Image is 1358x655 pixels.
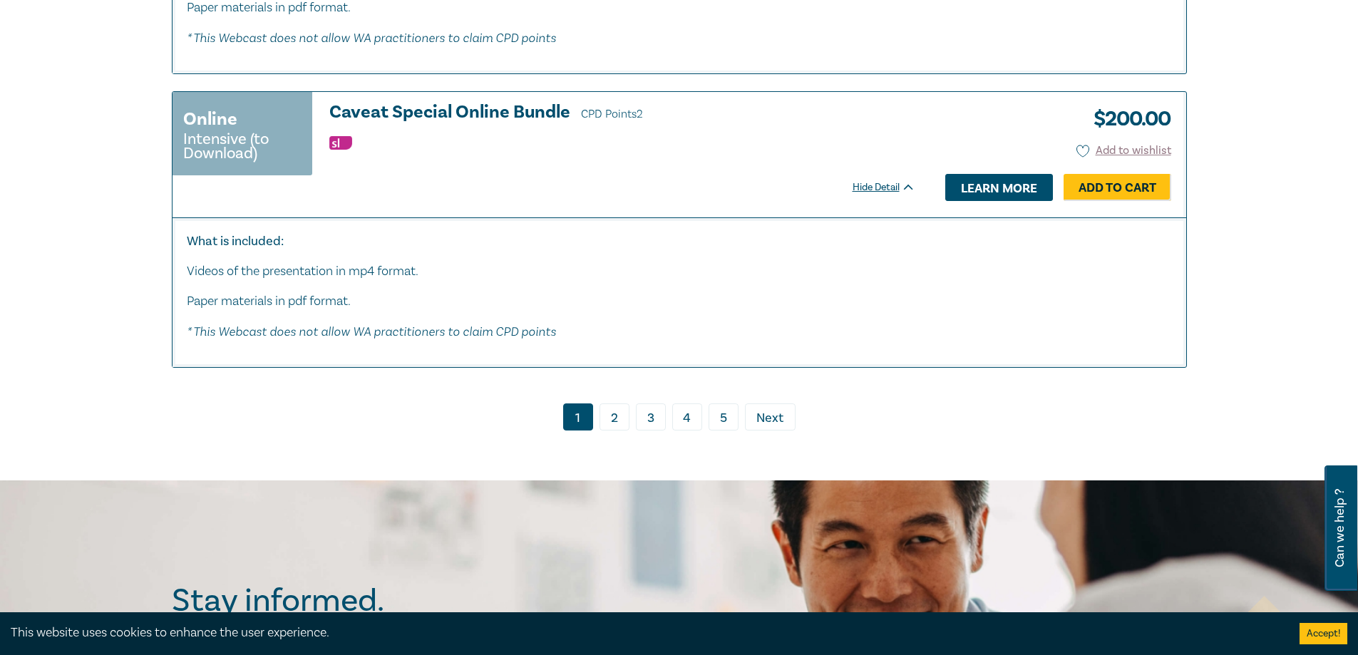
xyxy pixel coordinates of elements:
[183,132,302,160] small: Intensive (to Download)
[745,403,796,430] a: Next
[1083,103,1171,135] h3: $ 200.00
[11,624,1278,642] div: This website uses cookies to enhance the user experience.
[1333,474,1347,582] span: Can we help ?
[853,180,931,195] div: Hide Detail
[636,403,666,430] a: 3
[329,103,915,124] a: Caveat Special Online Bundle CPD Points2
[1300,623,1347,644] button: Accept cookies
[329,136,352,150] img: Substantive Law
[756,409,783,428] span: Next
[187,324,556,339] em: * This Webcast does not allow WA practitioners to claim CPD points
[945,174,1053,201] a: Learn more
[600,403,629,430] a: 2
[172,582,508,619] h2: Stay informed.
[709,403,739,430] a: 5
[187,30,556,45] em: * This Webcast does not allow WA practitioners to claim CPD points
[563,403,593,430] a: 1
[187,292,1172,311] p: Paper materials in pdf format.
[581,107,643,121] span: CPD Points 2
[1064,174,1171,201] a: Add to Cart
[187,262,1172,281] p: Videos of the presentation in mp4 format.
[183,106,237,132] h3: Online
[329,103,915,124] h3: Caveat Special Online Bundle
[187,233,284,249] strong: What is included:
[672,403,702,430] a: 4
[1076,143,1171,159] button: Add to wishlist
